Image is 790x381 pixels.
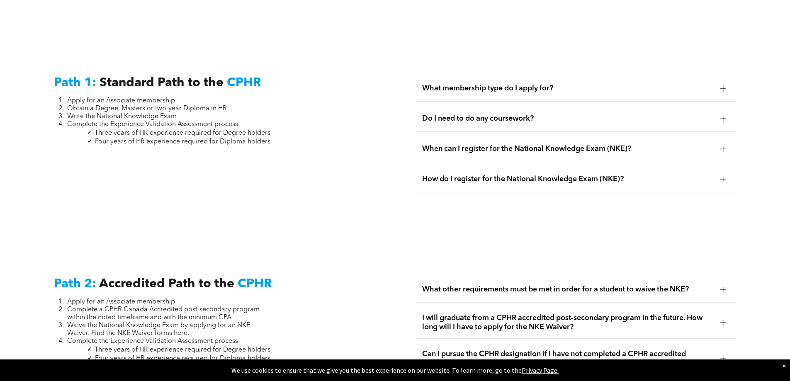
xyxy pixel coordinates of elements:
span: What membership type do I apply for? [422,84,714,93]
span: Apply for an Associate membership [67,97,175,104]
span: How do I register for the National Knowledge Exam (NKE)? [422,175,714,184]
span: Accredited Path to the [99,278,234,290]
span: Do I need to do any coursework? [422,114,714,123]
span: Three years of HR experience required for Degree holders [95,347,270,353]
span: Standard Path to the [100,77,224,89]
span: Waive the National Knowledge Exam by applying for an NKE Waiver. Find the NKE Waiver forms here. [67,322,250,337]
span: Complete a CPHR Canada Accredited post-secondary program within the noted timeframe and with the ... [67,306,260,321]
span: Four years of HR experience required for Diploma holders [95,355,270,362]
span: Apply for an Associate membership [67,298,175,305]
span: Obtain a Degree, Masters or two-year Diploma in HR [67,105,227,112]
span: Path 1: [54,77,96,89]
span: Complete the Experience Validation Assessment process: [67,121,240,128]
div: Dismiss notification [783,362,786,370]
span: CPHR [227,77,261,89]
span: Write the National Knowledge Exam [67,113,177,120]
span: When can I register for the National Knowledge Exam (NKE)? [422,144,714,153]
span: What other requirements must be met in order for a student to waive the NKE? [422,285,714,294]
span: I will graduate from a CPHR accredited post-secondary program in the future. How long will I have... [422,313,714,332]
span: CPHR [238,278,272,290]
span: Path 2: [54,278,96,290]
span: Four years of HR experience required for Diploma holders [95,138,270,145]
span: Three years of HR experience required for Degree holders [95,130,270,136]
span: Complete the Experience Validation Assessment process: [67,338,240,345]
a: Privacy Page. [522,366,559,374]
span: Can I pursue the CPHR designation if I have not completed a CPHR accredited program? [422,349,714,368]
